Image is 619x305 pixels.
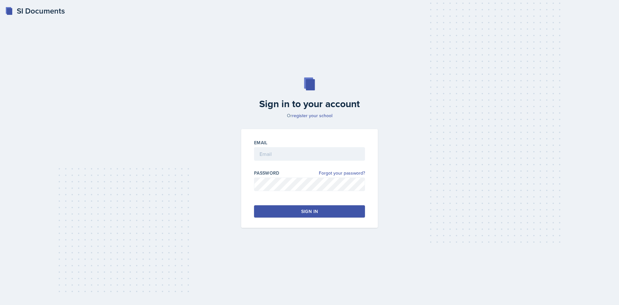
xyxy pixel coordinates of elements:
label: Email [254,139,268,146]
button: Sign in [254,205,365,218]
input: Email [254,147,365,161]
div: Sign in [301,208,318,215]
h2: Sign in to your account [237,98,382,110]
p: Or [237,112,382,119]
a: register your school [292,112,332,119]
label: Password [254,170,280,176]
a: Forgot your password? [319,170,365,177]
a: SI Documents [5,5,65,17]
